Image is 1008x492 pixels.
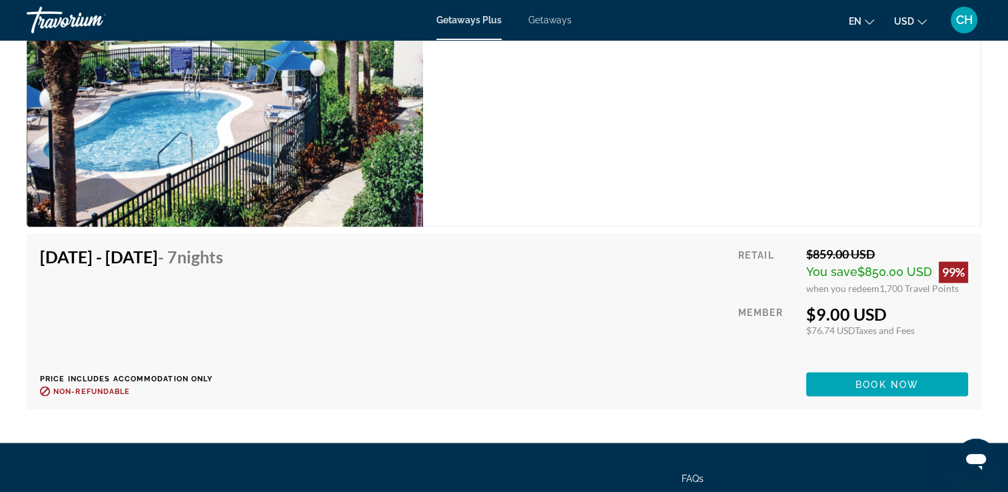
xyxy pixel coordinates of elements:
span: USD [894,16,914,27]
a: FAQs [682,473,704,483]
div: Member [738,304,796,362]
div: 99% [939,261,968,283]
div: $9.00 USD [806,304,968,324]
a: Travorium [27,3,160,37]
button: Book now [806,372,968,396]
button: Change language [849,11,874,31]
span: Nights [177,247,223,267]
span: - 7 [158,247,223,267]
span: CH [956,13,973,27]
iframe: Button to launch messaging window [955,439,997,481]
div: Retail [738,247,796,294]
a: Getaways Plus [436,15,502,25]
span: when you redeem [806,283,879,294]
span: $850.00 USD [857,265,932,279]
span: Taxes and Fees [855,324,915,335]
span: en [849,16,861,27]
span: Book now [855,379,919,389]
span: 1,700 Travel Points [879,283,959,294]
button: User Menu [947,6,981,34]
div: $76.74 USD [806,324,968,335]
p: Price includes accommodation only [40,374,233,383]
div: $859.00 USD [806,247,968,261]
h4: [DATE] - [DATE] [40,247,223,267]
a: Getaways [528,15,572,25]
span: You save [806,265,857,279]
span: Non-refundable [53,387,130,395]
button: Change currency [894,11,927,31]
